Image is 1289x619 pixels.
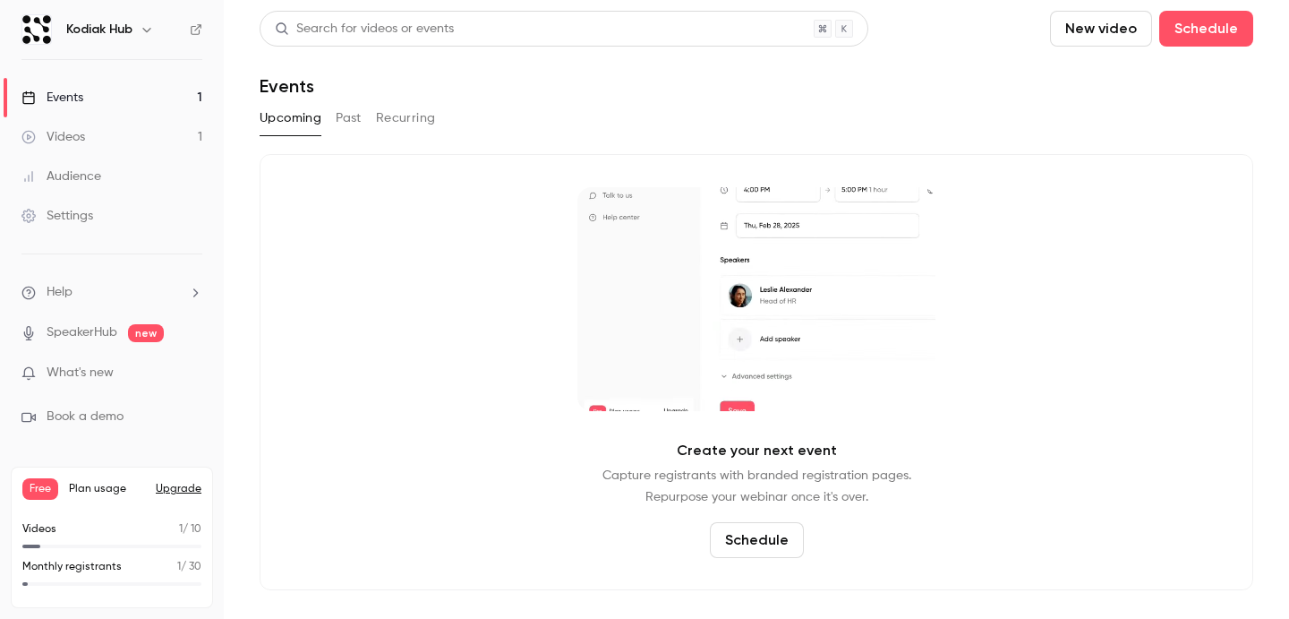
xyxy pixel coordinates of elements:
button: Schedule [710,522,804,558]
button: Past [336,104,362,133]
div: Search for videos or events [275,20,454,39]
p: / 30 [177,559,201,575]
span: 1 [177,562,181,572]
span: Book a demo [47,408,124,426]
h1: Events [260,75,314,97]
button: Upcoming [260,104,321,133]
p: Monthly registrants [22,559,122,575]
p: Create your next event [677,440,837,461]
li: help-dropdown-opener [21,283,202,302]
button: Upgrade [156,482,201,496]
p: Videos [22,521,56,537]
button: Schedule [1159,11,1253,47]
div: Audience [21,168,101,185]
span: 1 [179,524,183,535]
img: Kodiak Hub [22,15,51,44]
div: Settings [21,207,93,225]
span: Help [47,283,73,302]
span: Plan usage [69,482,145,496]
span: What's new [47,364,114,383]
div: Events [21,89,83,107]
span: Free [22,478,58,500]
p: Capture registrants with branded registration pages. Repurpose your webinar once it's over. [602,465,911,508]
h6: Kodiak Hub [66,21,132,39]
p: / 10 [179,521,201,537]
div: Videos [21,128,85,146]
a: SpeakerHub [47,323,117,342]
button: Recurring [376,104,436,133]
button: New video [1050,11,1152,47]
span: new [128,324,164,342]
